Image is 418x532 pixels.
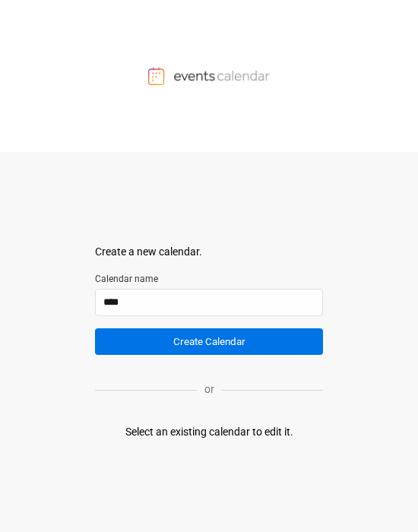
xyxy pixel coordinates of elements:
button: Create Calendar [95,328,323,355]
label: Calendar name [95,272,323,286]
p: or [197,382,222,397]
img: Events Calendar [148,67,270,85]
div: Create a new calendar. [95,244,323,260]
div: Select an existing calendar to edit it. [125,424,293,440]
